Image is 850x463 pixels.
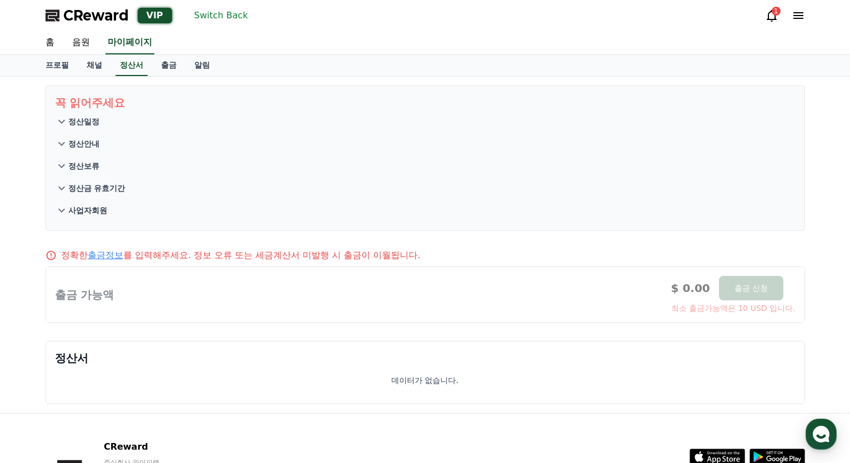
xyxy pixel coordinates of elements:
[55,177,796,199] button: 정산금 유효기간
[105,31,154,54] a: 마이페이지
[765,9,778,22] a: 1
[190,7,253,24] button: Switch Back
[55,199,796,222] button: 사업자회원
[46,7,129,24] a: CReward
[63,7,129,24] span: CReward
[55,95,796,110] p: 꼭 읽어주세요
[55,133,796,155] button: 정산안내
[73,352,143,380] a: 대화
[37,55,78,76] a: 프로필
[391,375,459,386] p: 데이터가 없습니다.
[35,369,42,378] span: 홈
[115,55,148,76] a: 정산서
[102,369,115,378] span: 대화
[55,155,796,177] button: 정산보류
[68,205,107,216] p: 사업자회원
[63,31,99,54] a: 음원
[55,350,796,366] p: 정산서
[68,138,99,149] p: 정산안내
[68,160,99,172] p: 정산보류
[68,116,99,127] p: 정산일정
[772,7,781,16] div: 1
[104,440,239,454] p: CReward
[68,183,125,194] p: 정산금 유효기간
[152,55,185,76] a: 출금
[37,31,63,54] a: 홈
[78,55,111,76] a: 채널
[55,110,796,133] button: 정산일정
[185,55,219,76] a: 알림
[138,8,172,23] div: VIP
[3,352,73,380] a: 홈
[61,249,421,262] p: 정확한 를 입력해주세요. 정보 오류 또는 세금계산서 미발행 시 출금이 이월됩니다.
[88,250,123,260] a: 출금정보
[143,352,213,380] a: 설정
[172,369,185,378] span: 설정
